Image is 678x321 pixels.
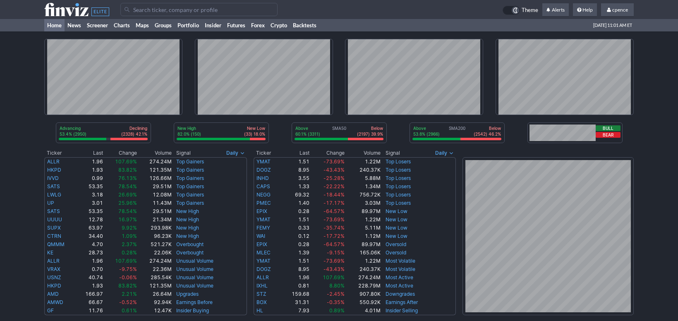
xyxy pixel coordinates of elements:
th: Last [281,149,310,157]
td: 11.76 [75,307,103,315]
td: 4.01M [345,307,381,315]
a: FEMY [256,225,270,231]
a: ALLR [47,158,60,165]
p: 82.0% (150) [177,131,201,137]
a: Top Gainers [176,175,204,181]
a: Earnings Before [176,299,213,305]
td: 1.93 [75,282,103,290]
td: 274.24M [345,273,381,282]
span: 83.82% [118,283,137,289]
td: 0.28 [281,207,310,216]
a: EPIX [256,208,267,214]
td: 121.35M [137,282,172,290]
a: New High [176,233,199,239]
td: 96.23K [137,232,172,240]
td: 1.51 [281,257,310,265]
a: Groups [152,19,175,31]
p: New Low [244,125,265,131]
td: 228.79M [345,282,381,290]
td: 1.93 [75,166,103,174]
a: Theme [503,6,538,15]
a: Oversold [386,249,406,256]
a: MLEC [256,249,271,256]
p: Below [474,125,501,131]
td: 126.66M [137,174,172,182]
span: 0.89% [329,307,345,314]
span: -17.17% [323,200,345,206]
p: Above [295,125,320,131]
span: 78.54% [118,183,137,189]
a: Top Gainers [176,200,204,206]
span: [DATE] 11:01 AM ET [593,19,632,31]
span: -35.74% [323,225,345,231]
a: BOX [256,299,267,305]
a: Screener [84,19,111,31]
a: LWLG [47,192,61,198]
th: Volume [137,149,172,157]
a: SUPX [47,225,61,231]
td: 7.93 [281,307,310,315]
a: New Low [386,208,407,214]
td: 12.47K [137,307,172,315]
a: PMEC [256,200,271,206]
span: -73.69% [323,216,345,223]
span: 83.82% [118,167,137,173]
p: Above [413,125,440,131]
a: Most Active [386,274,413,280]
a: SATS [47,183,60,189]
span: 25.96% [118,200,137,206]
a: New Low [386,216,407,223]
a: Top Losers [386,158,411,165]
span: 16.97% [118,216,137,223]
td: 3.03M [345,199,381,207]
a: Earnings After [386,299,418,305]
a: SATS [47,208,60,214]
button: Signals interval [224,149,247,157]
a: Downgrades [386,291,415,297]
td: 22.06K [137,249,172,257]
a: HL [256,307,263,314]
button: Bear [596,132,621,138]
td: 69.32 [281,191,310,199]
a: Alerts [542,3,569,17]
td: 1.39 [281,249,310,257]
td: 8.95 [281,265,310,273]
a: Top Losers [386,192,411,198]
a: UP [47,200,54,206]
td: 28.73 [75,249,103,257]
td: 3.01 [75,199,103,207]
th: Last [75,149,103,157]
td: 29.51M [137,182,172,191]
a: ALLR [256,274,269,280]
span: 9.92% [122,225,137,231]
td: 12.78 [75,216,103,224]
a: Overbought [176,249,204,256]
p: (2197) 39.9% [357,131,383,137]
a: HKPD [47,167,61,173]
a: CTRN [47,233,61,239]
td: 1.22M [345,157,381,166]
td: 1.40 [281,199,310,207]
span: -0.06% [119,274,137,280]
a: USNZ [47,274,61,280]
td: 3.18 [75,191,103,199]
td: 159.68 [281,290,310,298]
a: New Low [386,233,407,239]
span: cpence [612,7,628,13]
td: 1.12M [345,232,381,240]
td: 1.96 [281,273,310,282]
td: 26.64M [137,290,172,298]
a: Insider Selling [386,307,418,314]
span: -9.15% [327,249,345,256]
a: KE [47,249,53,256]
a: New High [176,225,199,231]
a: YMAT [256,158,271,165]
span: -64.57% [323,208,345,214]
span: 2.37% [122,241,137,247]
a: QMMM [47,241,65,247]
span: 0.28% [122,249,137,256]
a: Top Gainers [176,158,204,165]
p: (33) 18.0% [244,131,265,137]
td: 5.11M [345,224,381,232]
span: Daily [435,149,447,157]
